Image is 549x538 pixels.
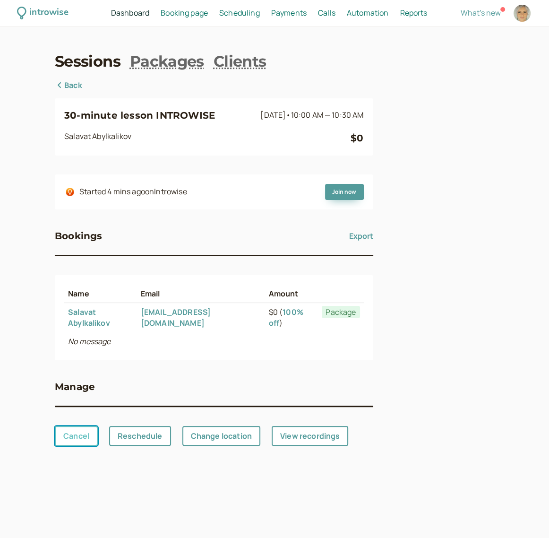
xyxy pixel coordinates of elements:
h3: 30-minute lesson INTROWISE [64,108,257,123]
a: Automation [347,7,389,19]
a: Calls [318,7,335,19]
a: Packages [130,51,204,72]
span: • [286,110,291,120]
a: Payments [271,7,307,19]
span: Dashboard [111,8,149,18]
span: What's new [461,8,501,18]
div: $0 [351,130,363,146]
a: Account [512,3,532,23]
th: Email [137,285,265,303]
td: $0 ( ) [265,303,318,332]
button: Export [349,228,373,243]
a: Clients [214,51,266,72]
span: Calls [318,8,335,18]
a: Back [55,79,82,92]
span: Automation [347,8,389,18]
span: Booking page [161,8,208,18]
h3: Manage [55,379,95,394]
button: What's new [461,9,501,17]
i: No message [68,336,111,347]
div: Started 4 mins ago on [79,186,187,198]
h3: Bookings [55,228,103,243]
a: Salavat Abylkalikov [68,307,110,328]
a: Change location [182,426,260,446]
div: Salavat Abylkalikov [64,130,351,146]
a: Reschedule [109,426,171,446]
a: 100% off [268,307,303,328]
span: [DATE] [260,110,363,120]
img: integrations-introwise-icon.png [66,188,74,196]
a: View recordings [272,426,348,446]
a: Join now [325,184,364,200]
span: Payments [271,8,307,18]
th: Name [64,285,137,303]
a: Dashboard [111,7,149,19]
th: Amount [265,285,318,303]
span: Introwise [154,186,187,197]
a: Scheduling [219,7,260,19]
iframe: Chat Widget [502,493,549,538]
a: Booking page [161,7,208,19]
a: Reports [400,7,427,19]
span: Package [322,306,360,318]
a: [EMAIL_ADDRESS][DOMAIN_NAME] [141,307,211,328]
span: 10:00 AM — 10:30 AM [291,110,363,120]
a: introwise [17,6,69,20]
span: Scheduling [219,8,260,18]
a: Sessions [55,51,120,72]
a: Cancel [55,426,98,446]
span: Reports [400,8,427,18]
div: introwise [29,6,68,20]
